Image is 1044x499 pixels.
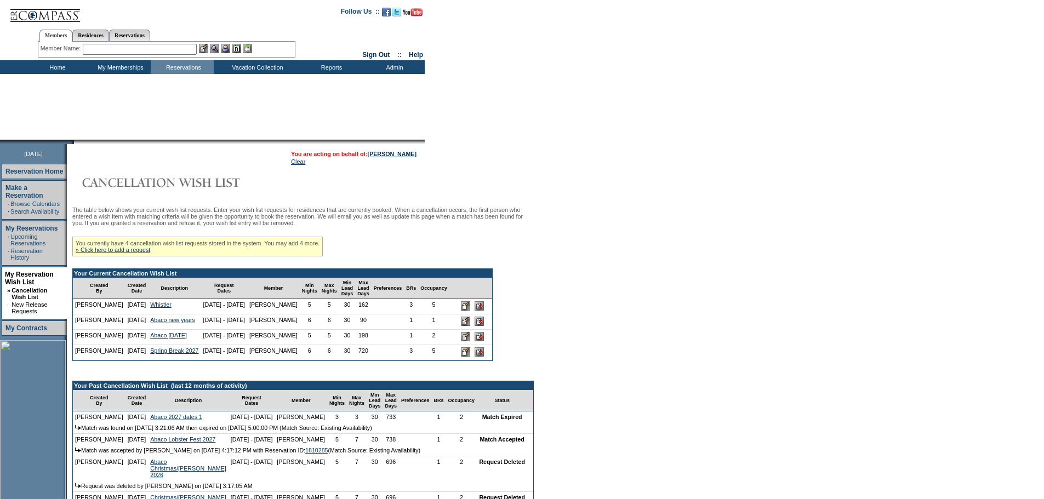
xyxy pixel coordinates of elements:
[73,269,492,278] td: Your Current Cancellation Wish List
[418,314,449,330] td: 1
[446,434,477,445] td: 2
[382,8,391,16] img: Become our fan on Facebook
[247,345,300,360] td: [PERSON_NAME]
[10,233,45,246] a: Upcoming Reservations
[12,301,47,314] a: New Release Requests
[73,390,125,411] td: Created By
[73,411,125,422] td: [PERSON_NAME]
[339,299,356,314] td: 30
[201,278,247,299] td: Request Dates
[73,299,125,314] td: [PERSON_NAME]
[397,51,402,59] span: ::
[7,287,10,294] b: »
[461,301,470,311] input: Edit this Request
[383,411,400,422] td: 733
[231,436,273,443] nobr: [DATE] - [DATE]
[73,422,533,434] td: Match was found on [DATE] 3:21:06 AM then expired on [DATE] 5:00:00 PM (Match Source: Existing Av...
[275,411,327,422] td: [PERSON_NAME]
[25,60,88,74] td: Home
[355,314,372,330] td: 90
[409,51,423,59] a: Help
[24,151,43,157] span: [DATE]
[461,317,470,326] input: Edit this Request
[5,225,58,232] a: My Reservations
[72,237,323,256] div: You currently have 4 cancellation wish list requests stored in the system. You may add 4 more.
[74,140,75,144] img: blank.gif
[355,330,372,345] td: 198
[150,436,215,443] a: Abaco Lobster Fest 2027
[203,332,245,339] nobr: [DATE] - [DATE]
[355,278,372,299] td: Max Lead Days
[383,434,400,445] td: 738
[446,390,477,411] td: Occupancy
[125,299,149,314] td: [DATE]
[8,233,9,246] td: ·
[372,278,404,299] td: Preferences
[461,332,470,341] input: Edit this Request
[432,434,446,445] td: 1
[347,434,367,445] td: 7
[291,158,305,165] a: Clear
[327,411,347,422] td: 3
[475,317,484,326] input: Delete this Request
[403,8,423,16] img: Subscribe to our YouTube Channel
[109,30,150,41] a: Reservations
[229,390,275,411] td: Request Dates
[461,347,470,357] input: Edit this Request
[150,347,198,354] a: Spring Break 2027
[73,345,125,360] td: [PERSON_NAME]
[475,332,484,341] input: Delete this Request
[247,299,300,314] td: [PERSON_NAME]
[5,168,63,175] a: Reservation Home
[75,483,81,488] img: arrow.gif
[480,436,524,443] nobr: Match Accepted
[150,458,226,478] a: Abaco Christmas/[PERSON_NAME] 2026
[88,60,151,74] td: My Memberships
[320,278,339,299] td: Max Nights
[339,345,356,360] td: 30
[214,60,299,74] td: Vacation Collection
[73,480,533,492] td: Request was deleted by [PERSON_NAME] on [DATE] 3:17:05 AM
[150,414,202,420] a: Abaco 2027 dates 1
[75,425,81,430] img: arrow.gif
[479,458,525,465] nobr: Request Deleted
[5,184,43,199] a: Make a Reservation
[125,390,149,411] td: Created Date
[300,278,320,299] td: Min Nights
[73,314,125,330] td: [PERSON_NAME]
[418,330,449,345] td: 2
[418,278,449,299] td: Occupancy
[339,330,356,345] td: 30
[418,345,449,360] td: 5
[231,458,273,465] nobr: [DATE] - [DATE]
[125,314,149,330] td: [DATE]
[404,278,418,299] td: BRs
[347,390,367,411] td: Max Nights
[73,278,125,299] td: Created By
[383,456,400,480] td: 696
[199,44,208,53] img: b_edit.gif
[392,11,401,18] a: Follow us on Twitter
[5,271,54,286] a: My Reservation Wish List
[482,414,522,420] nobr: Match Expired
[432,456,446,480] td: 1
[275,434,327,445] td: [PERSON_NAME]
[73,434,125,445] td: [PERSON_NAME]
[418,299,449,314] td: 5
[73,445,533,456] td: Match was accepted by [PERSON_NAME] on [DATE] 4:17:12 PM with Reservation ID: (Match Source: Exis...
[75,448,81,452] img: arrow.gif
[70,140,74,144] img: promoShadowLeftCorner.gif
[232,44,241,53] img: Reservations
[432,411,446,422] td: 1
[404,299,418,314] td: 3
[10,200,60,207] a: Browse Calendars
[446,411,477,422] td: 2
[10,208,59,215] a: Search Availability
[125,278,149,299] td: Created Date
[367,411,383,422] td: 30
[477,390,527,411] td: Status
[73,456,125,480] td: [PERSON_NAME]
[367,456,383,480] td: 30
[320,314,339,330] td: 6
[125,345,149,360] td: [DATE]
